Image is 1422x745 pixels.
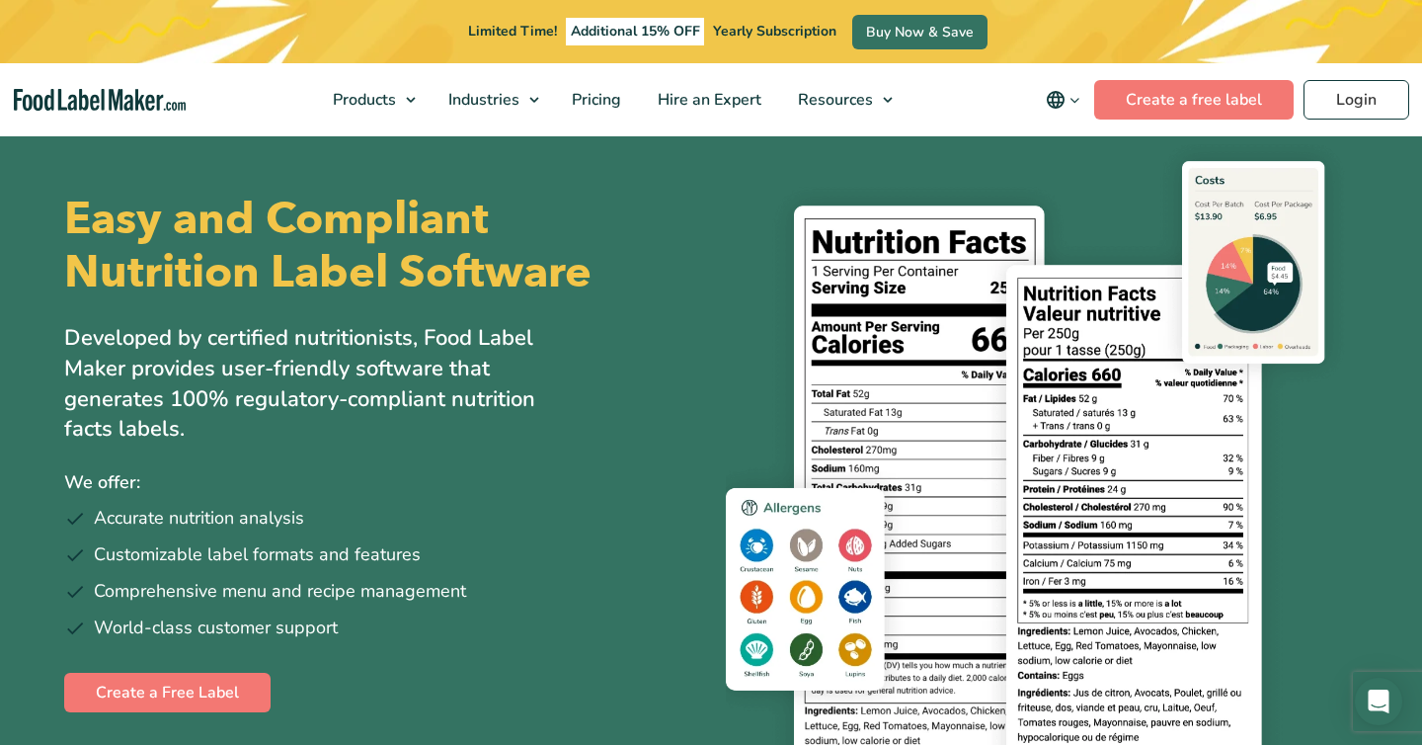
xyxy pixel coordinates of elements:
a: Hire an Expert [640,63,775,136]
span: Limited Time! [468,22,557,41]
span: Resources [792,89,875,111]
h1: Easy and Compliant Nutrition Label Software [64,193,694,299]
div: Open Intercom Messenger [1355,678,1402,725]
span: Additional 15% OFF [566,18,705,45]
span: Accurate nutrition analysis [94,505,304,532]
p: Developed by certified nutritionists, Food Label Maker provides user-friendly software that gener... [64,323,578,445]
a: Create a free label [1094,80,1294,120]
span: Customizable label formats and features [94,541,421,568]
span: Products [327,89,398,111]
a: Pricing [554,63,635,136]
span: Industries [442,89,521,111]
a: Buy Now & Save [852,15,987,49]
a: Create a Free Label [64,673,271,712]
span: Comprehensive menu and recipe management [94,578,466,605]
span: Hire an Expert [652,89,763,111]
span: World-class customer support [94,615,338,641]
p: We offer: [64,468,696,497]
a: Industries [431,63,549,136]
span: Pricing [566,89,623,111]
span: Yearly Subscription [713,22,836,41]
a: Resources [780,63,903,136]
a: Login [1303,80,1409,120]
a: Products [315,63,426,136]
